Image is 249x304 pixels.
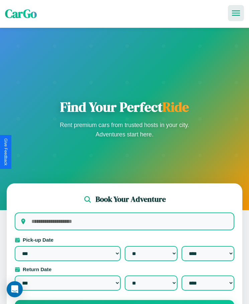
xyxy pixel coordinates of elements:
h1: Find Your Perfect [58,99,192,115]
p: Rent premium cars from trusted hosts in your city. Adventures start here. [58,120,192,139]
div: Open Intercom Messenger [7,281,23,297]
h2: Book Your Adventure [96,194,166,204]
label: Return Date [15,266,234,272]
span: CarGo [5,6,37,22]
label: Pick-up Date [15,237,234,243]
span: Ride [162,98,189,116]
div: Give Feedback [3,138,8,166]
